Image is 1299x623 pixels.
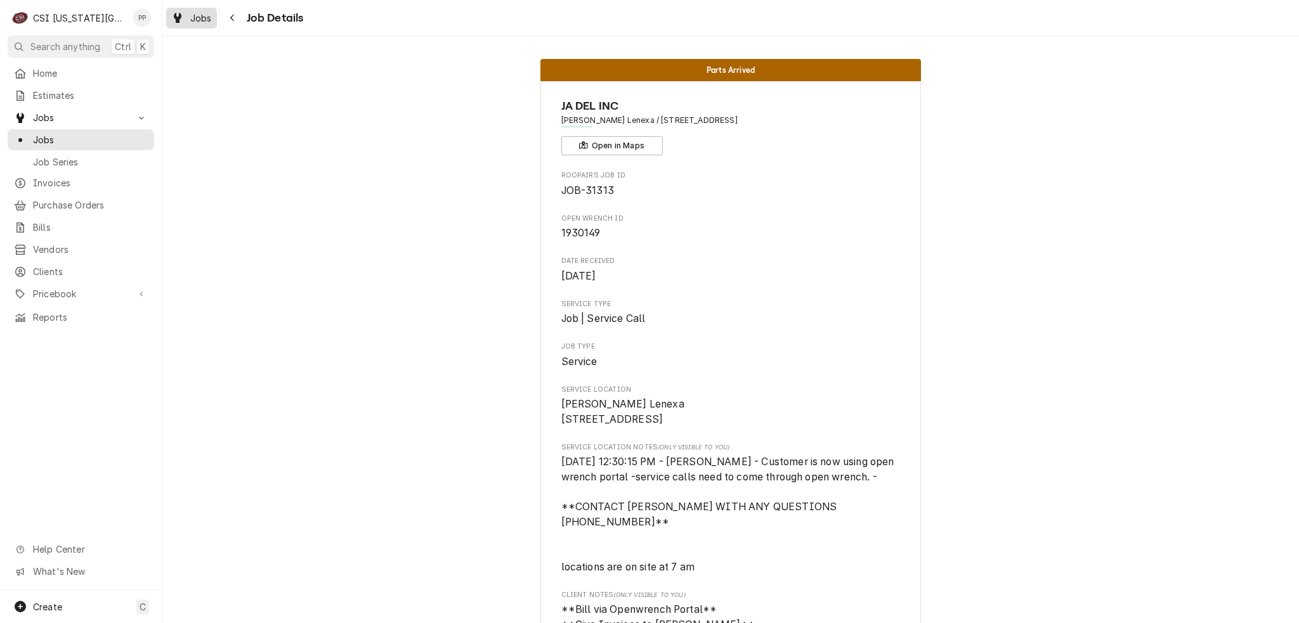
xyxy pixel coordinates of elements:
[561,312,646,324] span: Job | Service Call
[33,265,148,278] span: Clients
[561,454,901,574] span: [object Object]
[8,107,154,128] a: Go to Jobs
[561,184,614,196] span: JOB-31313
[8,63,154,84] a: Home
[8,195,154,215] a: Purchase Orders
[223,8,243,28] button: Navigate back
[33,543,147,556] span: Help Center
[707,66,755,74] span: Parts Arrived
[8,85,154,106] a: Estimates
[33,221,148,234] span: Bills
[561,269,901,284] span: Date Received
[561,342,901,352] span: Job Type
[133,9,151,27] div: Philip Potter's Avatar
[33,287,129,300] span: Pricebook
[561,397,901,427] span: Service Location
[11,9,29,27] div: CSI Kansas City's Avatar
[561,115,901,126] span: Address
[561,270,596,282] span: [DATE]
[561,442,901,453] span: Service Location Notes
[561,299,901,309] span: Service Type
[140,600,146,613] span: C
[243,10,304,27] span: Job Details
[561,385,901,395] span: Service Location
[540,59,921,81] div: Status
[30,40,100,53] span: Search anything
[561,183,901,198] span: Roopairs Job ID
[561,442,901,574] div: [object Object]
[8,151,154,172] a: Job Series
[561,354,901,369] span: Job Type
[561,136,663,155] button: Open in Maps
[561,214,901,224] span: Open Wrench ID
[561,342,901,369] div: Job Type
[561,311,901,326] span: Service Type
[33,176,148,189] span: Invoices
[33,243,148,256] span: Vendors
[561,356,597,368] span: Service
[11,9,29,27] div: C
[658,444,729,451] span: (Only Visible to You)
[561,456,897,572] span: [DATE] 12:30:15 PM - [PERSON_NAME] - Customer is now using open wrench portal -service calls need...
[8,539,154,560] a: Go to Help Center
[561,98,901,155] div: Client Information
[561,590,901,600] span: Client Notes
[33,565,147,578] span: What's New
[561,385,901,427] div: Service Location
[190,11,212,25] span: Jobs
[166,8,217,29] a: Jobs
[561,256,901,266] span: Date Received
[561,398,684,425] span: [PERSON_NAME] Lenexa [STREET_ADDRESS]
[33,198,148,212] span: Purchase Orders
[561,299,901,326] div: Service Type
[8,172,154,193] a: Invoices
[613,591,685,598] span: (Only Visible to You)
[33,311,148,324] span: Reports
[8,261,154,282] a: Clients
[133,9,151,27] div: PP
[33,155,148,169] span: Job Series
[33,111,129,124] span: Jobs
[8,561,154,582] a: Go to What's New
[33,601,62,612] span: Create
[33,89,148,102] span: Estimates
[140,40,146,53] span: K
[561,170,901,198] div: Roopairs Job ID
[33,67,148,80] span: Home
[33,133,148,146] span: Jobs
[561,214,901,241] div: Open Wrench ID
[8,217,154,238] a: Bills
[561,256,901,283] div: Date Received
[8,283,154,304] a: Go to Pricebook
[8,129,154,150] a: Jobs
[8,35,154,58] button: Search anythingCtrlK
[561,98,901,115] span: Name
[561,227,601,239] span: 1930149
[33,11,126,25] div: CSI [US_STATE][GEOGRAPHIC_DATA]
[8,307,154,328] a: Reports
[8,239,154,260] a: Vendors
[561,226,901,241] span: Open Wrench ID
[115,40,131,53] span: Ctrl
[561,170,901,181] span: Roopairs Job ID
